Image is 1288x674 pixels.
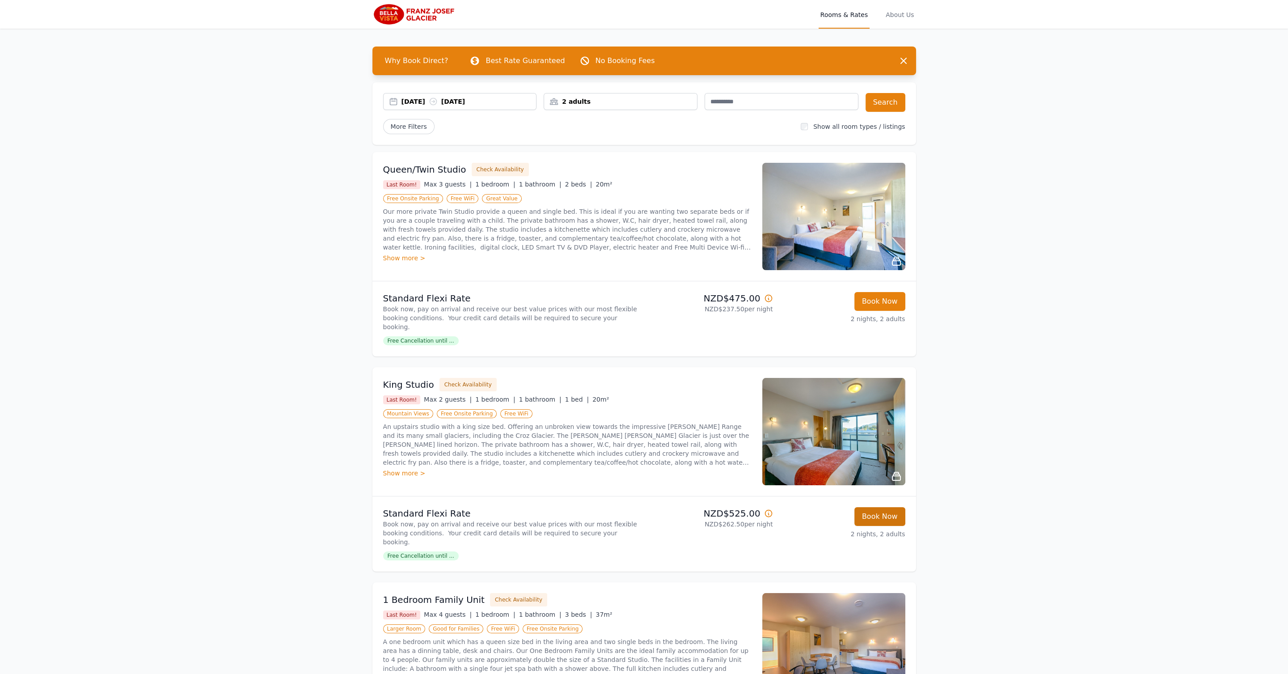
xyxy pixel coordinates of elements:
span: Free WiFi [487,624,519,633]
p: Standard Flexi Rate [383,507,641,520]
span: Why Book Direct? [378,52,456,70]
h3: Queen/Twin Studio [383,163,466,176]
h3: 1 Bedroom Family Unit [383,593,485,606]
span: 1 bathroom | [519,181,562,188]
p: 2 nights, 2 adults [780,314,905,323]
span: 1 bedroom | [475,611,515,618]
p: NZD$475.00 [648,292,773,305]
span: Great Value [482,194,521,203]
p: NZD$237.50 per night [648,305,773,314]
p: Our more private Twin Studio provide a queen and single bed. This is ideal if you are wanting two... [383,207,752,252]
span: 1 bathroom | [519,396,562,403]
span: Last Room! [383,610,421,619]
p: Book now, pay on arrival and receive our best value prices with our most flexible booking conditi... [383,305,641,331]
span: Free Onsite Parking [383,194,443,203]
span: 1 bathroom | [519,611,562,618]
span: 37m² [595,611,612,618]
div: Show more > [383,469,752,478]
button: Check Availability [439,378,497,391]
span: 3 beds | [565,611,592,618]
h3: King Studio [383,378,434,391]
span: Free Onsite Parking [437,409,497,418]
span: Good for Families [429,624,483,633]
div: Show more > [383,254,752,263]
span: 1 bedroom | [475,181,515,188]
span: 20m² [595,181,612,188]
button: Check Availability [472,163,529,176]
span: Max 4 guests | [424,611,472,618]
label: Show all room types / listings [813,123,905,130]
button: Book Now [854,507,905,526]
span: Max 3 guests | [424,181,472,188]
span: 20m² [592,396,609,403]
p: An upstairs studio with a king size bed. Offering an unbroken view towards the impressive [PERSON... [383,422,752,467]
span: Last Room! [383,395,421,404]
span: Larger Room [383,624,426,633]
div: 2 adults [544,97,697,106]
span: Max 2 guests | [424,396,472,403]
span: More Filters [383,119,435,134]
p: NZD$525.00 [648,507,773,520]
span: Free Onsite Parking [523,624,583,633]
span: Last Room! [383,180,421,189]
span: Free Cancellation until ... [383,551,459,560]
p: NZD$262.50 per night [648,520,773,529]
button: Book Now [854,292,905,311]
span: 1 bedroom | [475,396,515,403]
div: [DATE] [DATE] [401,97,536,106]
button: Check Availability [490,593,547,606]
p: Standard Flexi Rate [383,292,641,305]
button: Search [866,93,905,112]
span: 1 bed | [565,396,589,403]
span: Free WiFi [500,409,532,418]
img: Bella Vista Franz Josef Glacier [372,4,459,25]
span: Free Cancellation until ... [383,336,459,345]
span: Free WiFi [447,194,479,203]
p: No Booking Fees [595,55,655,66]
p: 2 nights, 2 adults [780,530,905,538]
span: 2 beds | [565,181,592,188]
p: Book now, pay on arrival and receive our best value prices with our most flexible booking conditi... [383,520,641,547]
span: Mountain Views [383,409,433,418]
p: Best Rate Guaranteed [486,55,565,66]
